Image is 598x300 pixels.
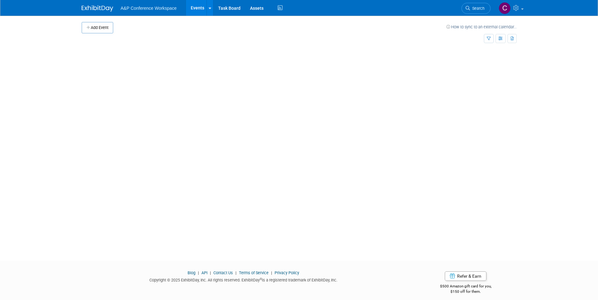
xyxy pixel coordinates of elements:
div: Copyright © 2025 ExhibitDay, Inc. All rights reserved. ExhibitDay is a registered trademark of Ex... [82,276,406,283]
a: Refer & Earn [445,271,486,281]
div: $500 Amazon gift card for you, [415,280,517,294]
span: | [234,270,238,275]
a: How to sync to an external calendar... [446,25,517,29]
img: ExhibitDay [82,5,113,12]
a: Blog [188,270,195,275]
a: API [201,270,207,275]
div: $150 off for them. [415,289,517,294]
a: Privacy Policy [275,270,299,275]
img: Christian Ritter [499,2,511,14]
span: Search [470,6,485,11]
sup: ® [260,277,262,281]
a: Search [462,3,491,14]
button: Add Event [82,22,113,33]
span: A&P Conference Workspace [121,6,177,11]
span: | [208,270,212,275]
a: Contact Us [213,270,233,275]
a: Terms of Service [239,270,269,275]
span: | [196,270,200,275]
span: | [270,270,274,275]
